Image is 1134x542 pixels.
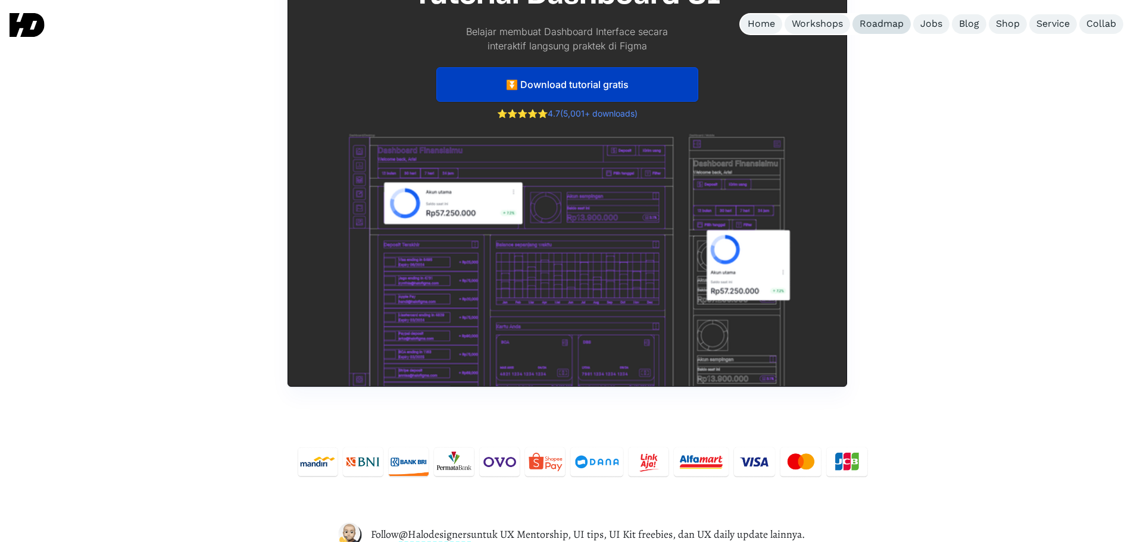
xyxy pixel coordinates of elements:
[996,18,1020,30] div: Shop
[1036,18,1070,30] div: Service
[560,108,638,118] a: (5,001+ downloads)
[297,446,869,478] img: Metode pembayaran Tutorial Membuat Design System dari NOL - HaloFigma
[1029,14,1077,34] a: Service
[952,14,986,34] a: Blog
[785,14,850,34] a: Workshops
[913,14,949,34] a: Jobs
[860,18,904,30] div: Roadmap
[989,14,1027,34] a: Shop
[497,108,548,118] a: ⭐️⭐️⭐️⭐️⭐️
[792,18,843,30] div: Workshops
[959,18,979,30] div: Blog
[497,108,638,120] div: 4.7
[920,18,942,30] div: Jobs
[852,14,911,34] a: Roadmap
[1079,14,1123,34] a: Collab
[448,24,686,53] p: Belajar membuat Dashboard Interface secara interaktif langsung praktek di Figma
[748,18,775,30] div: Home
[741,14,782,34] a: Home
[436,67,698,102] a: ⏬ Download tutorial gratis
[1086,18,1116,30] div: Collab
